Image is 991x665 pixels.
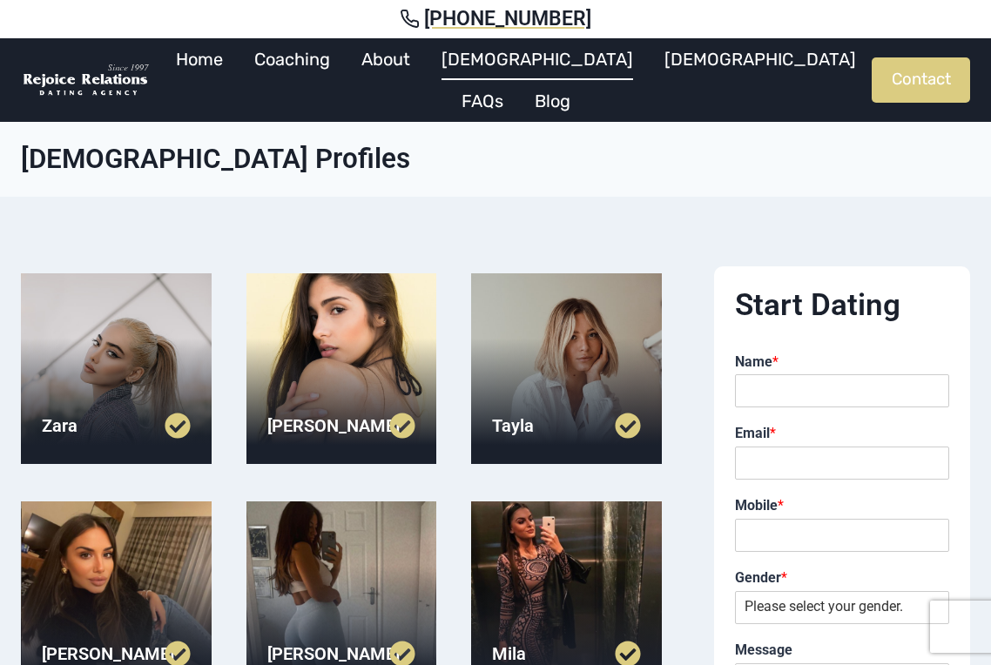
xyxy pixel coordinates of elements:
nav: Primary [160,38,872,122]
a: Blog [519,80,586,122]
h2: Start Dating [735,287,949,324]
a: [DEMOGRAPHIC_DATA] [649,38,872,80]
a: FAQs [446,80,519,122]
label: Name [735,353,949,372]
img: Rejoice Relations [21,63,152,98]
input: Mobile [735,519,949,552]
a: [PHONE_NUMBER] [21,7,970,31]
label: Mobile [735,497,949,515]
label: Email [735,425,949,443]
span: [PHONE_NUMBER] [424,7,591,31]
a: Home [160,38,239,80]
label: Gender [735,569,949,588]
a: Contact [872,57,970,103]
h1: [DEMOGRAPHIC_DATA] Profiles [21,143,970,176]
a: [DEMOGRAPHIC_DATA] [426,38,649,80]
a: About [346,38,426,80]
a: Coaching [239,38,346,80]
label: Message [735,641,949,660]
